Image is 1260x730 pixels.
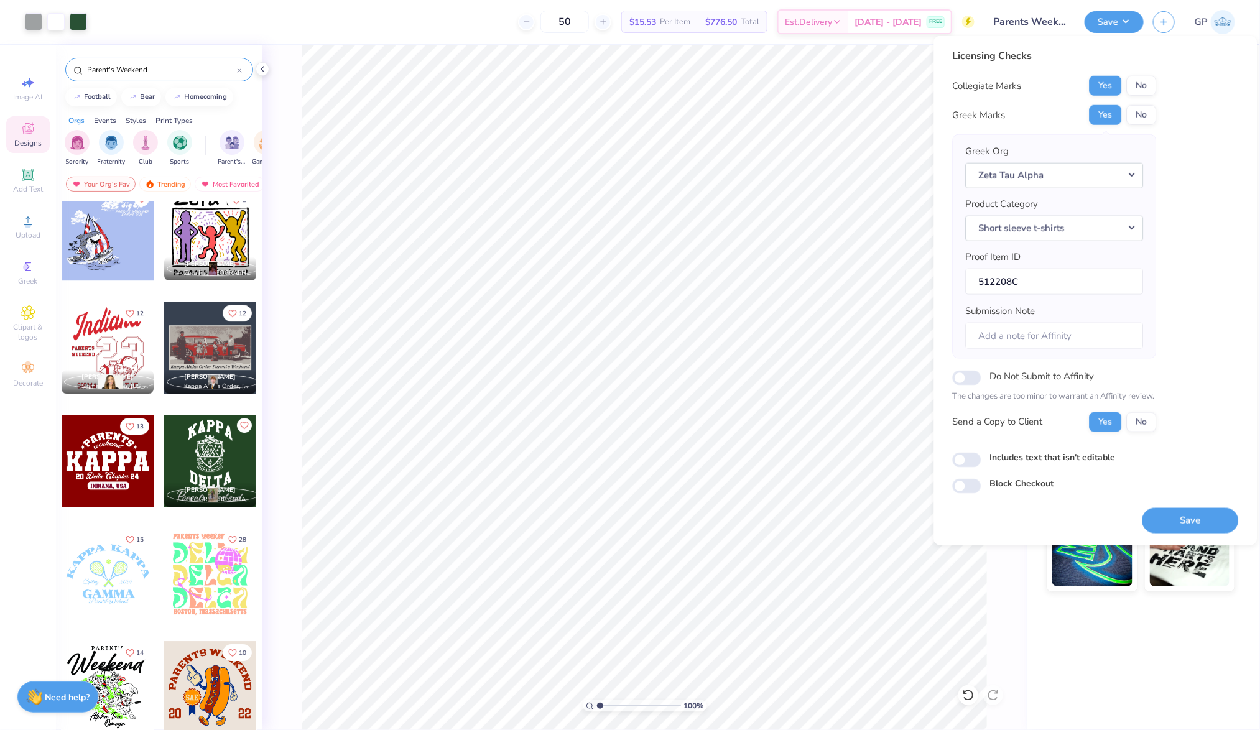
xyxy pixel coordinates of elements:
[133,130,158,167] button: filter button
[145,180,155,188] img: trending.gif
[136,650,144,656] span: 14
[953,108,1006,122] div: Greek Marks
[139,177,191,192] div: Trending
[120,531,149,548] button: Like
[966,215,1144,241] button: Short sleeve t-shirts
[141,93,155,100] div: bear
[121,88,161,106] button: bear
[136,310,144,316] span: 12
[14,138,42,148] span: Designs
[128,93,138,101] img: trend_line.gif
[19,276,38,286] span: Greek
[223,305,252,321] button: Like
[990,368,1095,384] label: Do Not Submit to Affinity
[629,16,656,29] span: $15.53
[1052,524,1133,586] img: Glow in the Dark Ink
[984,9,1075,34] input: Untitled Design
[120,418,149,435] button: Like
[239,310,246,316] span: 12
[65,130,90,167] div: filter for Sorority
[200,180,210,188] img: most_fav.gif
[94,115,116,126] div: Events
[70,136,85,150] img: Sorority Image
[966,250,1021,264] label: Proof Item ID
[953,79,1022,93] div: Collegiate Marks
[218,157,246,167] span: Parent's Weekend
[243,197,246,203] span: 8
[966,322,1144,349] input: Add a note for Affinity
[237,418,252,433] button: Like
[85,93,111,100] div: football
[223,644,252,661] button: Like
[136,423,144,430] span: 13
[1090,105,1122,125] button: Yes
[72,93,82,101] img: trend_line.gif
[1195,10,1235,34] a: GP
[68,115,85,126] div: Orgs
[218,130,246,167] button: filter button
[741,16,759,29] span: Total
[225,136,239,150] img: Parent's Weekend Image
[1127,412,1157,432] button: No
[929,17,942,26] span: FREE
[239,650,246,656] span: 10
[104,136,118,150] img: Fraternity Image
[120,305,149,321] button: Like
[170,157,190,167] span: Sports
[126,115,146,126] div: Styles
[98,157,126,167] span: Fraternity
[66,177,136,192] div: Your Org's Fav
[16,230,40,240] span: Upload
[184,382,251,391] span: Kappa Alpha Order, [US_STATE][GEOGRAPHIC_DATA]
[785,16,832,29] span: Est. Delivery
[65,88,117,106] button: football
[45,691,90,703] strong: Need help?
[239,537,246,543] span: 28
[184,486,236,494] span: [PERSON_NAME]
[13,378,43,388] span: Decorate
[65,130,90,167] button: filter button
[966,162,1144,188] button: Zeta Tau Alpha
[167,130,192,167] div: filter for Sports
[855,16,922,29] span: [DATE] - [DATE]
[173,136,187,150] img: Sports Image
[966,304,1035,318] label: Submission Note
[1142,507,1239,533] button: Save
[259,136,274,150] img: Game Day Image
[1085,11,1144,33] button: Save
[120,644,149,661] button: Like
[184,269,251,278] span: Zeta Psi, [GEOGRAPHIC_DATA][US_STATE] at [GEOGRAPHIC_DATA]
[98,130,126,167] div: filter for Fraternity
[155,115,193,126] div: Print Types
[953,49,1157,63] div: Licensing Checks
[195,177,265,192] div: Most Favorited
[184,259,236,268] span: [PERSON_NAME]
[86,63,237,76] input: Try "Alpha"
[14,92,43,102] span: Image AI
[540,11,589,33] input: – –
[966,144,1009,159] label: Greek Org
[1127,105,1157,125] button: No
[81,382,149,391] span: Sigma Delta Tau, [US_STATE][GEOGRAPHIC_DATA]
[66,157,89,167] span: Sorority
[990,450,1116,463] label: Includes text that isn't editable
[139,157,152,167] span: Club
[184,372,236,381] span: [PERSON_NAME]
[139,136,152,150] img: Club Image
[953,390,1157,403] p: The changes are too minor to warrant an Affinity review.
[133,130,158,167] div: filter for Club
[172,93,182,101] img: trend_line.gif
[1150,524,1230,586] img: Water based Ink
[252,130,280,167] button: filter button
[990,477,1054,490] label: Block Checkout
[218,130,246,167] div: filter for Parent's Weekend
[184,495,251,504] span: [GEOGRAPHIC_DATA], [GEOGRAPHIC_DATA]
[136,537,144,543] span: 15
[1195,15,1208,29] span: GP
[252,130,280,167] div: filter for Game Day
[1090,412,1122,432] button: Yes
[72,180,81,188] img: most_fav.gif
[185,93,228,100] div: homecoming
[13,184,43,194] span: Add Text
[165,88,233,106] button: homecoming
